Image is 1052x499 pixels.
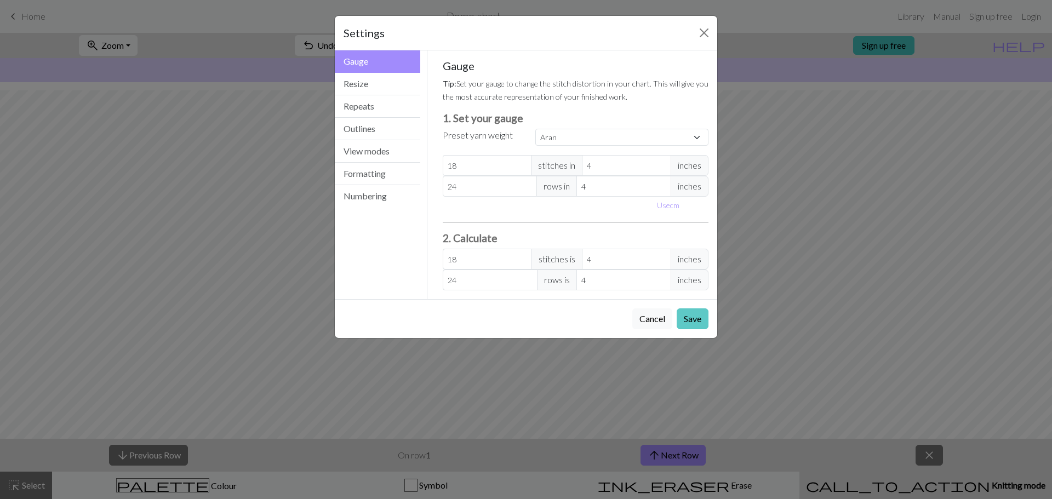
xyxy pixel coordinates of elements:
button: Close [695,24,713,42]
h3: 2. Calculate [443,232,709,244]
h5: Settings [344,25,385,41]
h5: Gauge [443,59,709,72]
button: View modes [335,140,420,163]
span: inches [671,249,708,269]
button: Save [677,308,708,329]
button: Repeats [335,95,420,118]
span: stitches in [531,155,582,176]
span: inches [671,176,708,197]
span: rows in [536,176,577,197]
button: Cancel [632,308,672,329]
h3: 1. Set your gauge [443,112,709,124]
button: Formatting [335,163,420,185]
label: Preset yarn weight [443,129,513,142]
small: Set your gauge to change the stitch distortion in your chart. This will give you the most accurat... [443,79,708,101]
span: inches [671,269,708,290]
span: inches [671,155,708,176]
button: Gauge [335,50,420,73]
button: Usecm [652,197,684,214]
span: rows is [537,269,577,290]
span: stitches is [531,249,582,269]
button: Numbering [335,185,420,207]
button: Outlines [335,118,420,140]
strong: Tip: [443,79,456,88]
button: Resize [335,73,420,95]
